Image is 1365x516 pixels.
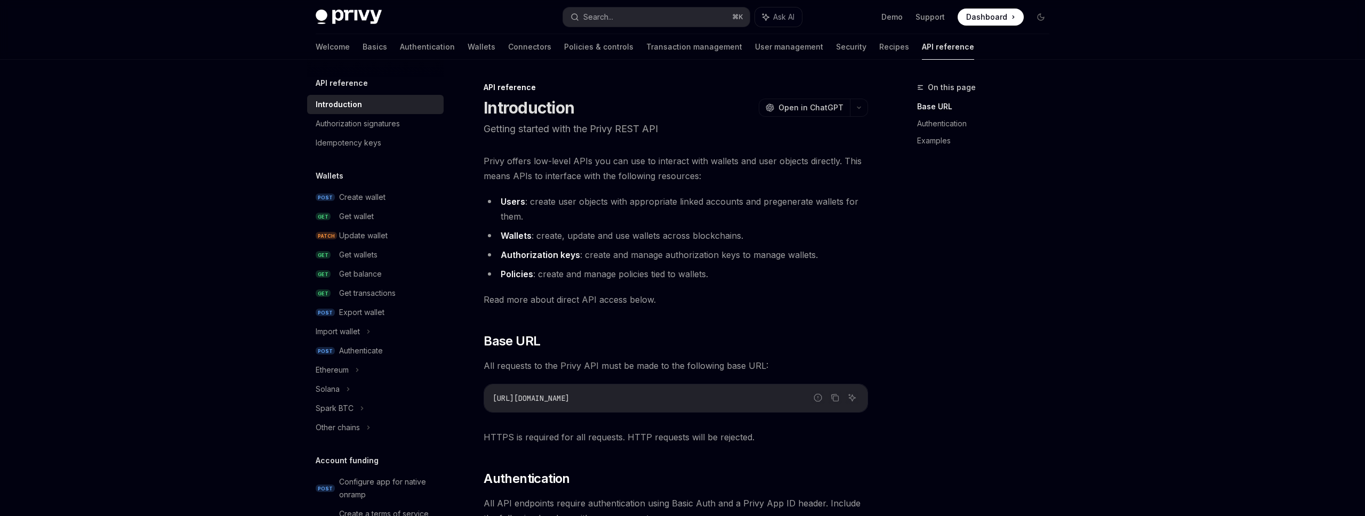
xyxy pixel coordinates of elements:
[307,341,444,360] a: POSTAuthenticate
[773,12,794,22] span: Ask AI
[484,194,868,224] li: : create user objects with appropriate linked accounts and pregenerate wallets for them.
[307,95,444,114] a: Introduction
[316,270,331,278] span: GET
[917,132,1058,149] a: Examples
[316,136,381,149] div: Idempotency keys
[316,383,340,396] div: Solana
[339,210,374,223] div: Get wallet
[307,245,444,264] a: GETGet wallets
[778,102,844,113] span: Open in ChatGPT
[828,391,842,405] button: Copy the contents from the code block
[339,248,378,261] div: Get wallets
[484,98,574,117] h1: Introduction
[879,34,909,60] a: Recipes
[339,268,382,280] div: Get balance
[564,34,633,60] a: Policies & controls
[881,12,903,22] a: Demo
[922,34,974,60] a: API reference
[484,470,570,487] span: Authentication
[501,196,525,207] strong: Users
[316,325,360,338] div: Import wallet
[307,303,444,322] a: POSTExport wallet
[316,77,368,90] h5: API reference
[339,344,383,357] div: Authenticate
[316,34,350,60] a: Welcome
[493,393,569,403] span: [URL][DOMAIN_NAME]
[484,122,868,136] p: Getting started with the Privy REST API
[1032,9,1049,26] button: Toggle dark mode
[307,207,444,226] a: GETGet wallet
[501,230,532,241] strong: Wallets
[316,213,331,221] span: GET
[316,364,349,376] div: Ethereum
[307,226,444,245] a: PATCHUpdate wallet
[316,117,400,130] div: Authorization signatures
[917,115,1058,132] a: Authentication
[928,81,976,94] span: On this page
[811,391,825,405] button: Report incorrect code
[316,347,335,355] span: POST
[316,193,335,201] span: POST
[316,309,335,317] span: POST
[307,472,444,504] a: POSTConfigure app for native onramp
[307,264,444,284] a: GETGet balance
[966,12,1007,22] span: Dashboard
[484,292,868,307] span: Read more about direct API access below.
[484,333,540,350] span: Base URL
[316,10,382,25] img: dark logo
[316,485,335,493] span: POST
[916,12,945,22] a: Support
[307,114,444,133] a: Authorization signatures
[508,34,551,60] a: Connectors
[845,391,859,405] button: Ask AI
[759,99,850,117] button: Open in ChatGPT
[484,228,868,243] li: : create, update and use wallets across blockchains.
[484,82,868,93] div: API reference
[501,269,533,279] strong: Policies
[363,34,387,60] a: Basics
[316,98,362,111] div: Introduction
[307,188,444,207] a: POSTCreate wallet
[484,247,868,262] li: : create and manage authorization keys to manage wallets.
[755,34,823,60] a: User management
[307,284,444,303] a: GETGet transactions
[563,7,750,27] button: Search...⌘K
[316,232,337,240] span: PATCH
[307,133,444,152] a: Idempotency keys
[484,358,868,373] span: All requests to the Privy API must be made to the following base URL:
[400,34,455,60] a: Authentication
[339,287,396,300] div: Get transactions
[917,98,1058,115] a: Base URL
[316,421,360,434] div: Other chains
[646,34,742,60] a: Transaction management
[583,11,613,23] div: Search...
[501,249,580,260] strong: Authorization keys
[316,289,331,297] span: GET
[484,430,868,445] span: HTTPS is required for all requests. HTTP requests will be rejected.
[732,13,743,21] span: ⌘ K
[836,34,866,60] a: Security
[958,9,1024,26] a: Dashboard
[316,170,343,182] h5: Wallets
[484,267,868,281] li: : create and manage policies tied to wallets.
[339,475,437,501] div: Configure app for native onramp
[316,454,379,467] h5: Account funding
[484,154,868,183] span: Privy offers low-level APIs you can use to interact with wallets and user objects directly. This ...
[316,251,331,259] span: GET
[755,7,802,27] button: Ask AI
[339,306,384,319] div: Export wallet
[468,34,495,60] a: Wallets
[339,229,388,242] div: Update wallet
[339,191,386,204] div: Create wallet
[316,402,354,415] div: Spark BTC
